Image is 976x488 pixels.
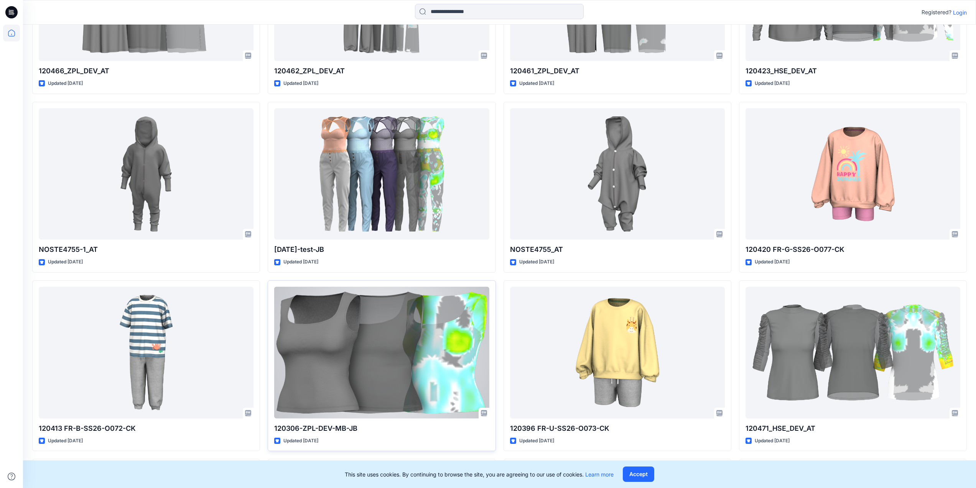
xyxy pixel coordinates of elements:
a: 120396 FR-U-SS26-O073-CK [510,287,725,419]
p: Updated [DATE] [283,437,318,445]
a: Learn more [585,471,614,478]
a: 2025.09.25-test-JB [274,108,489,240]
p: Updated [DATE] [283,79,318,88]
p: Updated [DATE] [755,258,790,266]
p: Login [953,8,967,17]
a: 120306-ZPL-DEV-MB-JB [274,287,489,419]
p: Registered? [922,8,951,17]
p: 120461_ZPL_DEV_AT [510,66,725,76]
p: [DATE]-test-JB [274,244,489,255]
p: 120423_HSE_DEV_AT [746,66,960,76]
button: Accept [623,466,654,482]
p: Updated [DATE] [755,437,790,445]
a: NOSTE4755-1_AT [39,108,253,240]
a: 120413 FR-B-SS26-O072-CK [39,287,253,419]
p: 120306-ZPL-DEV-MB-JB [274,423,489,434]
p: Updated [DATE] [48,258,83,266]
a: NOSTE4755_AT [510,108,725,240]
p: Updated [DATE] [519,258,554,266]
p: NOSTE4755_AT [510,244,725,255]
p: Updated [DATE] [48,79,83,88]
p: Updated [DATE] [48,437,83,445]
p: 120413 FR-B-SS26-O072-CK [39,423,253,434]
p: 120396 FR-U-SS26-O073-CK [510,423,725,434]
p: 120471_HSE_DEV_AT [746,423,960,434]
p: Updated [DATE] [755,79,790,88]
p: 120466_ZPL_DEV_AT [39,66,253,76]
p: This site uses cookies. By continuing to browse the site, you are agreeing to our use of cookies. [345,470,614,478]
a: 120420 FR-G-SS26-O077-CK [746,108,960,240]
p: Updated [DATE] [519,437,554,445]
p: NOSTE4755-1_AT [39,244,253,255]
p: 120420 FR-G-SS26-O077-CK [746,244,960,255]
p: Updated [DATE] [283,258,318,266]
p: 120462_ZPL_DEV_AT [274,66,489,76]
a: 120471_HSE_DEV_AT [746,287,960,419]
p: Updated [DATE] [519,79,554,88]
